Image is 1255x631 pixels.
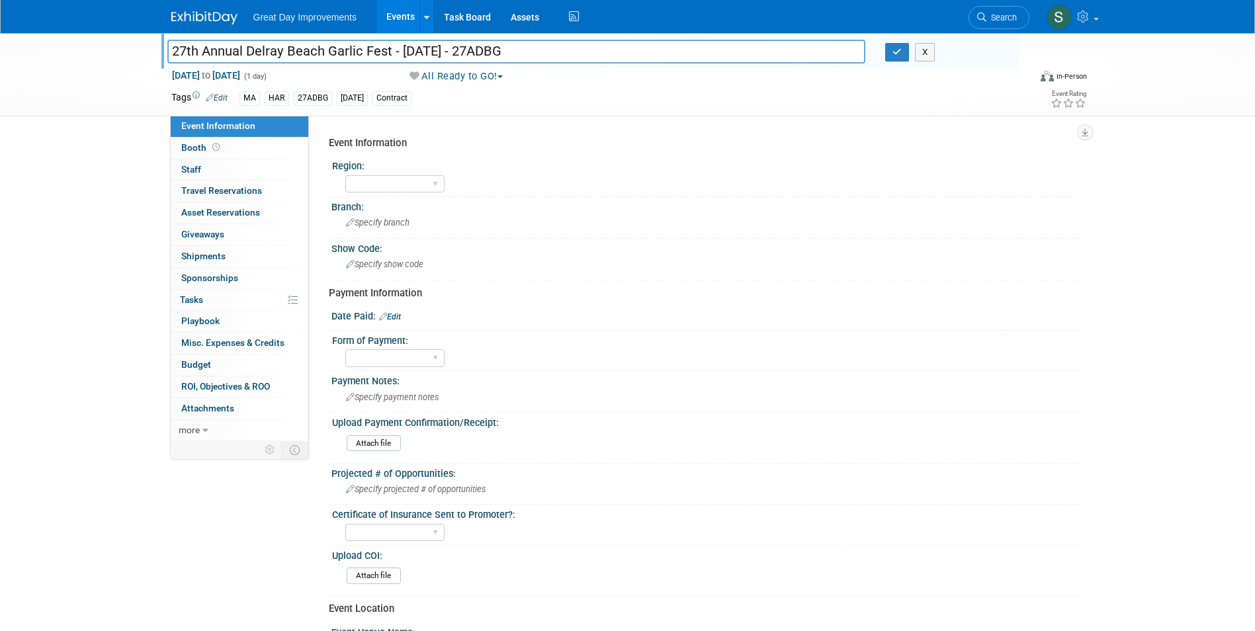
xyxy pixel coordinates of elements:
div: HAR [265,91,289,105]
span: Shipments [181,251,226,261]
img: Format-Inperson.png [1041,71,1054,81]
span: Travel Reservations [181,185,262,196]
div: Upload COI: [332,546,1078,562]
div: Event Information [329,136,1074,150]
a: Search [969,6,1029,29]
span: Specify branch [346,218,410,228]
div: Branch: [331,197,1084,214]
div: Certificate of Insurance Sent to Promoter?: [332,505,1078,521]
a: Staff [171,159,308,181]
div: Contract [372,91,411,105]
a: Edit [206,93,228,103]
span: Budget [181,359,211,370]
div: [DATE] [337,91,368,105]
div: Event Location [329,602,1074,616]
button: X [915,43,935,62]
span: Sponsorships [181,273,238,283]
td: Personalize Event Tab Strip [259,441,282,458]
td: Tags [171,91,228,106]
span: Booth not reserved yet [210,142,222,152]
span: Attachments [181,403,234,413]
a: Playbook [171,311,308,332]
div: Event Rating [1051,91,1086,97]
td: Toggle Event Tabs [281,441,308,458]
span: Specify projected # of opportunities [346,484,486,494]
a: ROI, Objectives & ROO [171,376,308,398]
span: Search [986,13,1017,22]
a: more [171,420,308,441]
a: Edit [379,312,401,321]
span: Event Information [181,120,255,131]
img: Sha'Nautica Sales [1047,5,1072,30]
span: Specify show code [346,259,423,269]
span: Giveaways [181,229,224,239]
span: Great Day Improvements [253,12,357,22]
a: Event Information [171,116,308,137]
div: Date Paid: [331,306,1084,323]
span: [DATE] [DATE] [171,69,241,81]
span: Asset Reservations [181,207,260,218]
div: 27ADBG [294,91,332,105]
div: Projected # of Opportunities: [331,464,1084,480]
div: Region: [332,156,1078,173]
div: MA [239,91,260,105]
a: Shipments [171,246,308,267]
a: Travel Reservations [171,181,308,202]
span: to [200,70,212,81]
span: ROI, Objectives & ROO [181,381,270,392]
span: Staff [181,164,201,175]
a: Sponsorships [171,268,308,289]
div: Show Code: [331,239,1084,255]
a: Tasks [171,290,308,311]
span: (1 day) [243,72,267,81]
div: Form of Payment: [332,331,1078,347]
div: Payment Notes: [331,371,1084,388]
span: Tasks [180,294,203,305]
a: Misc. Expenses & Credits [171,333,308,354]
a: Giveaways [171,224,308,245]
a: Booth [171,138,308,159]
button: All Ready to GO! [405,69,508,83]
a: Attachments [171,398,308,419]
span: Specify payment notes [346,392,439,402]
span: Booth [181,142,222,153]
img: ExhibitDay [171,11,238,24]
div: Payment Information [329,286,1074,300]
div: Event Format [951,69,1088,89]
span: more [179,425,200,435]
a: Budget [171,355,308,376]
div: Upload Payment Confirmation/Receipt: [332,413,1078,429]
span: Playbook [181,315,220,326]
a: Asset Reservations [171,202,308,224]
span: Misc. Expenses & Credits [181,337,284,348]
div: In-Person [1056,71,1087,81]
